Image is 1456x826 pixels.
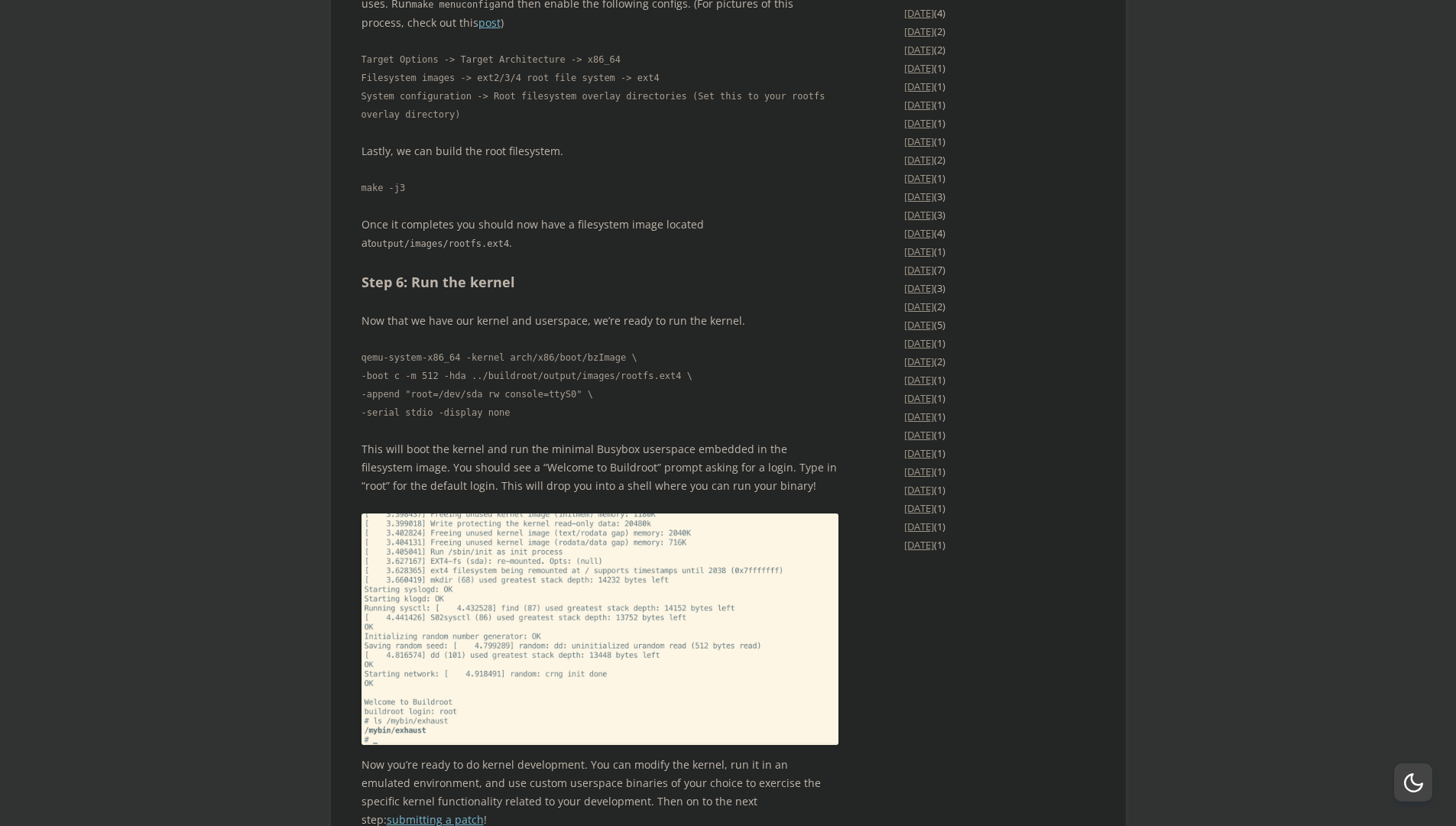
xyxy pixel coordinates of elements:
p: This will boot the kernel and run the minimal Busybox userspace embedded in the filesystem image.... [362,440,839,495]
a: [DATE] [904,6,934,20]
a: [DATE] [904,153,934,167]
li: (4) [904,4,1095,22]
li: (4) [904,224,1095,242]
li: (1) [904,132,1095,151]
li: (1) [904,462,1095,481]
a: [DATE] [904,116,934,130]
li: (2) [904,151,1095,169]
li: (1) [904,114,1095,132]
li: (2) [904,297,1095,316]
a: [DATE] [904,281,934,295]
a: [DATE] [904,24,934,38]
li: (1) [904,242,1095,261]
h2: Step 6: Run the kernel [362,271,839,293]
p: Once it completes you should now have a filesystem image located at . [362,215,839,253]
li: (2) [904,352,1095,371]
a: [DATE] [904,336,934,350]
a: [DATE] [904,189,934,203]
li: (2) [904,22,1095,40]
a: [DATE] [904,538,934,552]
a: [DATE] [904,355,934,368]
a: [DATE] [904,410,934,423]
p: Lastly, we can build the root filesystem. [362,142,839,160]
li: (3) [904,279,1095,297]
li: (1) [904,77,1095,96]
li: (1) [904,499,1095,517]
a: [DATE] [904,208,934,222]
li: (1) [904,426,1095,444]
p: Now that we have our kernel and userspace, we’re ready to run the kernel. [362,312,839,330]
a: post [478,15,501,30]
a: [DATE] [904,446,934,460]
li: (3) [904,206,1095,224]
a: [DATE] [904,318,934,332]
a: [DATE] [904,263,934,277]
code: make -j3 [362,179,839,197]
a: [DATE] [904,79,934,93]
a: [DATE] [904,245,934,258]
a: [DATE] [904,428,934,442]
a: [DATE] [904,98,934,112]
li: (1) [904,517,1095,536]
li: (1) [904,536,1095,554]
code: output/images/rootfs.ext4 [371,238,510,249]
li: (5) [904,316,1095,334]
li: (1) [904,407,1095,426]
code: qemu-system-x86_64 -kernel arch/x86/boot/bzImage \ -boot c -m 512 -hda ../buildroot/output/images... [362,348,839,422]
a: [DATE] [904,373,934,387]
li: (2) [904,40,1095,59]
a: [DATE] [904,134,934,148]
a: [DATE] [904,171,934,185]
a: [DATE] [904,501,934,515]
a: [DATE] [904,300,934,313]
li: (1) [904,334,1095,352]
li: (3) [904,187,1095,206]
li: (1) [904,481,1095,499]
li: (1) [904,59,1095,77]
a: [DATE] [904,483,934,497]
li: (1) [904,389,1095,407]
li: (7) [904,261,1095,279]
li: (1) [904,444,1095,462]
a: [DATE] [904,61,934,75]
a: [DATE] [904,465,934,478]
a: [DATE] [904,43,934,57]
a: [DATE] [904,226,934,240]
li: (1) [904,371,1095,389]
li: (1) [904,169,1095,187]
a: [DATE] [904,520,934,533]
a: [DATE] [904,391,934,405]
code: Target Options -> Target Architecture -> x86_64 Filesystem images -> ext2/3/4 root file system ->... [362,50,839,124]
li: (1) [904,96,1095,114]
